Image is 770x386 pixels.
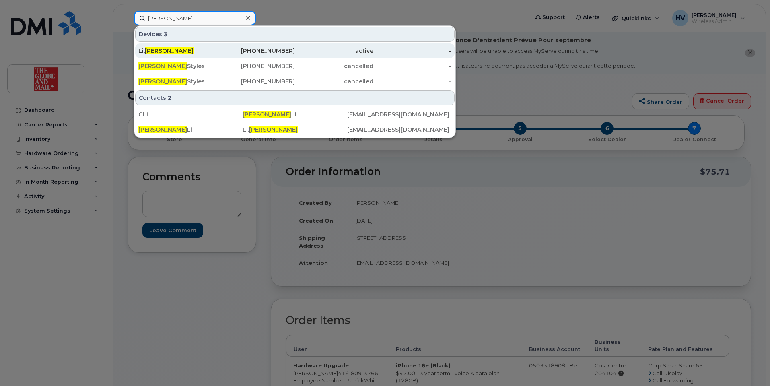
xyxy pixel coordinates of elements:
span: [PERSON_NAME] [138,62,187,70]
span: [PERSON_NAME] [145,47,194,54]
a: Li,[PERSON_NAME][PHONE_NUMBER]active- [135,43,455,58]
div: GLi [138,110,243,118]
a: [PERSON_NAME]Styles[PHONE_NUMBER]cancelled- [135,74,455,89]
div: Devices [135,27,455,42]
div: cancelled [295,62,373,70]
a: GLi[PERSON_NAME]Li[EMAIL_ADDRESS][DOMAIN_NAME] [135,107,455,122]
div: Li, [138,47,217,55]
div: Li, [243,126,347,134]
div: - [373,77,452,85]
div: [EMAIL_ADDRESS][DOMAIN_NAME] [347,126,451,134]
a: [PERSON_NAME]LiLi,[PERSON_NAME][EMAIL_ADDRESS][DOMAIN_NAME] [135,122,455,137]
span: 3 [164,30,168,38]
div: Contacts [135,90,455,105]
div: Styles [138,77,217,85]
div: - [373,62,452,70]
span: [PERSON_NAME] [138,78,187,85]
div: [PHONE_NUMBER] [217,62,295,70]
div: Li [243,110,347,118]
span: [PERSON_NAME] [249,126,298,133]
span: [PERSON_NAME] [243,111,291,118]
div: [PHONE_NUMBER] [217,47,295,55]
span: [PERSON_NAME] [138,126,187,133]
span: 2 [168,94,172,102]
div: - [373,47,452,55]
div: Li [138,126,243,134]
a: [PERSON_NAME]Styles[PHONE_NUMBER]cancelled- [135,59,455,73]
div: Styles [138,62,217,70]
div: active [295,47,373,55]
div: [PHONE_NUMBER] [217,77,295,85]
div: cancelled [295,77,373,85]
div: [EMAIL_ADDRESS][DOMAIN_NAME] [347,110,451,118]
